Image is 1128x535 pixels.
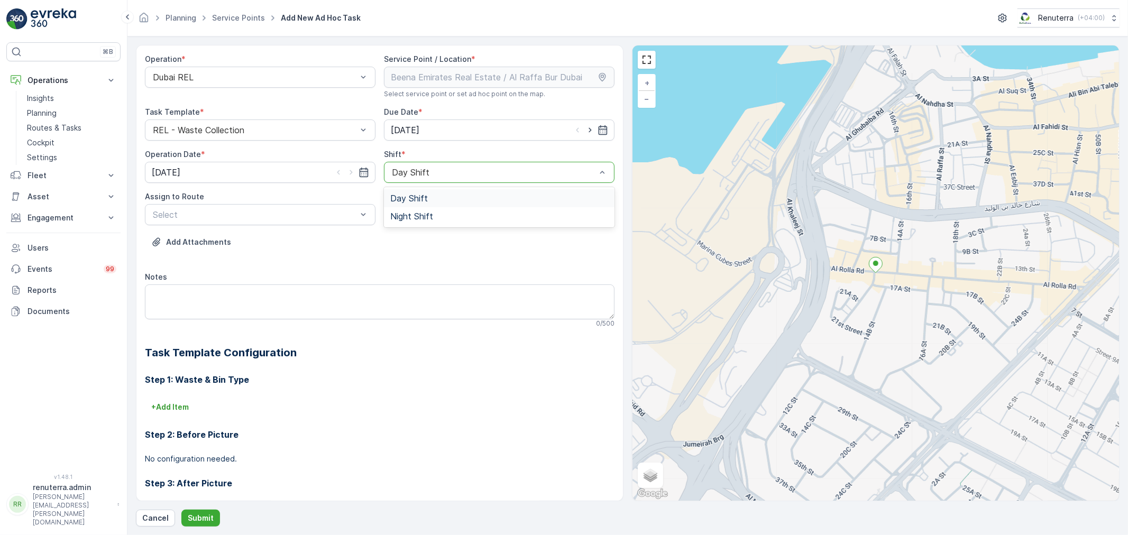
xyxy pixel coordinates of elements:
[6,70,121,91] button: Operations
[145,454,615,464] p: No configuration needed.
[384,107,418,116] label: Due Date
[9,496,26,513] div: RR
[23,150,121,165] a: Settings
[27,213,99,223] p: Engagement
[145,107,200,116] label: Task Template
[635,487,670,501] img: Google
[145,54,181,63] label: Operation
[27,306,116,317] p: Documents
[145,162,375,183] input: dd/mm/yyyy
[136,510,175,527] button: Cancel
[6,165,121,186] button: Fleet
[23,135,121,150] a: Cockpit
[1078,14,1105,22] p: ( +04:00 )
[145,477,615,490] h3: Step 3: After Picture
[145,399,195,416] button: +Add Item
[6,301,121,322] a: Documents
[138,16,150,25] a: Homepage
[103,48,113,56] p: ⌘B
[639,91,655,107] a: Zoom Out
[635,487,670,501] a: Open this area in Google Maps (opens a new window)
[639,75,655,91] a: Zoom In
[639,464,662,487] a: Layers
[6,237,121,259] a: Users
[145,345,615,361] h2: Task Template Configuration
[390,193,428,203] span: Day Shift
[27,137,54,148] p: Cockpit
[151,402,189,412] p: + Add Item
[27,243,116,253] p: Users
[145,272,167,281] label: Notes
[23,106,121,121] a: Planning
[181,510,220,527] button: Submit
[27,170,99,181] p: Fleet
[145,428,615,441] h3: Step 2: Before Picture
[1017,8,1120,27] button: Renuterra(+04:00)
[212,13,265,22] a: Service Points
[279,13,363,23] span: Add New Ad Hoc Task
[6,482,121,527] button: RRrenuterra.admin[PERSON_NAME][EMAIL_ADDRESS][PERSON_NAME][DOMAIN_NAME]
[1017,12,1034,24] img: Screenshot_2024-07-26_at_13.33.01.png
[33,482,112,493] p: renuterra.admin
[6,207,121,228] button: Engagement
[145,150,201,159] label: Operation Date
[384,119,615,141] input: dd/mm/yyyy
[33,493,112,527] p: [PERSON_NAME][EMAIL_ADDRESS][PERSON_NAME][DOMAIN_NAME]
[6,186,121,207] button: Asset
[384,54,471,63] label: Service Point / Location
[145,373,615,386] h3: Step 1: Waste & Bin Type
[596,319,615,328] p: 0 / 500
[27,93,54,104] p: Insights
[31,8,76,30] img: logo_light-DOdMpM7g.png
[27,191,99,202] p: Asset
[166,13,196,22] a: Planning
[23,121,121,135] a: Routes & Tasks
[23,91,121,106] a: Insights
[390,211,433,221] span: Night Shift
[188,513,214,523] p: Submit
[645,94,650,103] span: −
[384,67,615,88] input: Beena Emirates Real Estate / Al Raffa Bur Dubai
[6,259,121,280] a: Events99
[1038,13,1074,23] p: Renuterra
[106,265,114,273] p: 99
[27,152,57,163] p: Settings
[645,78,649,87] span: +
[384,150,401,159] label: Shift
[142,513,169,523] p: Cancel
[166,237,231,247] p: Add Attachments
[27,285,116,296] p: Reports
[27,264,97,274] p: Events
[6,8,27,30] img: logo
[27,75,99,86] p: Operations
[27,123,81,133] p: Routes & Tasks
[145,192,204,201] label: Assign to Route
[384,90,545,98] span: Select service point or set ad hoc point on the map.
[6,474,121,480] span: v 1.48.1
[27,108,57,118] p: Planning
[6,280,121,301] a: Reports
[639,52,655,68] a: View Fullscreen
[153,208,357,221] p: Select
[145,234,237,251] button: Upload File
